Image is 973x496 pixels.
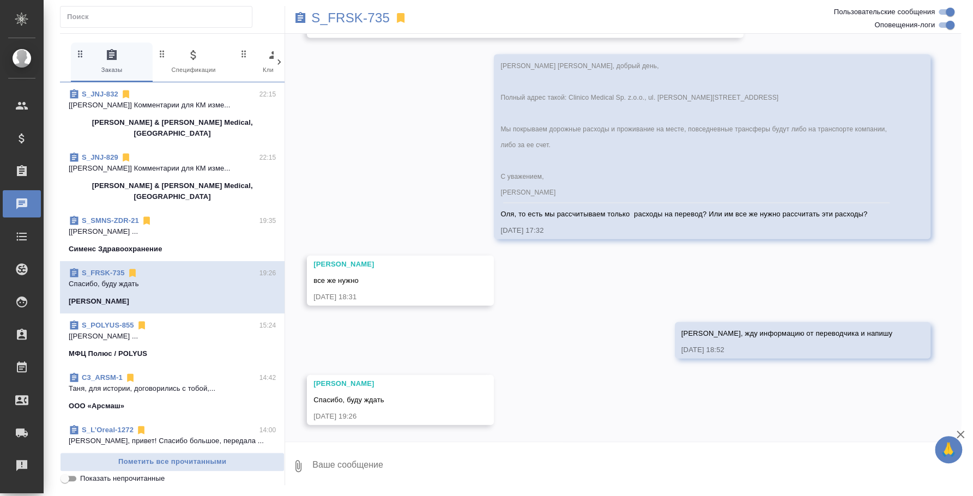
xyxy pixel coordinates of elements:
[313,276,359,285] span: все же нужно
[833,7,935,17] span: Пользовательские сообщения
[239,49,312,75] span: Клиенты
[313,292,456,303] div: [DATE] 18:31
[157,49,167,59] svg: Зажми и перетащи, чтобы поменять порядок вкладок
[500,210,867,218] span: Оля, то есть мы рассчитываем только расходы на перевод? Или им все же нужно рассчитать эти расходы?
[311,13,390,23] a: S_FRSK-735
[82,373,123,382] a: C3_ARSM-1
[259,425,276,435] p: 14:00
[82,426,134,434] a: S_L’Oreal-1272
[136,320,147,331] svg: Отписаться
[500,62,889,196] span: [PERSON_NAME] [PERSON_NAME], добрый день, Полный адрес такой: Clinico Medical Sp. z.o.o., ul. [PE...
[69,180,276,202] p: [PERSON_NAME] & [PERSON_NAME] Medical, [GEOGRAPHIC_DATA]
[259,320,276,331] p: 15:24
[69,296,129,307] p: [PERSON_NAME]
[259,372,276,383] p: 14:42
[125,372,136,383] svg: Отписаться
[69,435,276,446] p: [PERSON_NAME], привет! Спасибо большое, передала ...
[69,401,124,412] p: ООО «Арсмаш»
[60,418,285,470] div: S_L’Oreal-127214:00[PERSON_NAME], привет! Спасибо большое, передала ...ЗАО "ЛОРЕАЛЬ"
[60,146,285,209] div: S_JNJ-82922:15[[PERSON_NAME]] Комментарии для КМ изме...[PERSON_NAME] & [PERSON_NAME] Medical, [G...
[69,100,276,111] p: [[PERSON_NAME]] Комментарии для КМ изме...
[69,348,147,359] p: МФЦ Полюс / POLYUS
[141,215,152,226] svg: Отписаться
[259,215,276,226] p: 19:35
[60,313,285,366] div: S_POLYUS-85515:24[[PERSON_NAME] ...МФЦ Полюс / POLYUS
[82,90,118,98] a: S_JNJ-832
[939,438,958,461] span: 🙏
[681,344,892,355] div: [DATE] 18:52
[67,9,252,25] input: Поиск
[127,268,138,279] svg: Отписаться
[120,89,131,100] svg: Отписаться
[82,153,118,161] a: S_JNJ-829
[157,49,230,75] span: Спецификации
[239,49,249,59] svg: Зажми и перетащи, чтобы поменять порядок вкладок
[681,329,892,337] span: [PERSON_NAME], жду информацию от переводчика и напишу
[60,366,285,418] div: C3_ARSM-114:42Таня, для истории, договорились с тобой,...ООО «Арсмаш»
[60,452,285,471] button: Пометить все прочитанными
[60,261,285,313] div: S_FRSK-73519:26Спасибо, буду ждать[PERSON_NAME]
[259,268,276,279] p: 19:26
[75,49,86,59] svg: Зажми и перетащи, чтобы поменять порядок вкладок
[259,89,276,100] p: 22:15
[66,456,279,468] span: Пометить все прочитанными
[82,269,125,277] a: S_FRSK-735
[69,163,276,174] p: [[PERSON_NAME]] Комментарии для КМ изме...
[69,331,276,342] p: [[PERSON_NAME] ...
[75,49,148,75] span: Заказы
[80,473,165,484] span: Показать непрочитанные
[69,226,276,237] p: [[PERSON_NAME] ...
[500,225,892,236] div: [DATE] 17:32
[60,209,285,261] div: S_SMNS-ZDR-2119:35[[PERSON_NAME] ...Сименс Здравоохранение
[313,259,456,270] div: [PERSON_NAME]
[69,279,276,289] p: Спасибо, буду ждать
[935,436,962,463] button: 🙏
[136,425,147,435] svg: Отписаться
[69,244,162,255] p: Сименс Здравоохранение
[874,20,935,31] span: Оповещения-логи
[69,383,276,394] p: Таня, для истории, договорились с тобой,...
[313,411,456,422] div: [DATE] 19:26
[313,378,456,389] div: [PERSON_NAME]
[313,396,384,404] span: Спасибо, буду ждать
[120,152,131,163] svg: Отписаться
[60,82,285,146] div: S_JNJ-83222:15[[PERSON_NAME]] Комментарии для КМ изме...[PERSON_NAME] & [PERSON_NAME] Medical, [G...
[69,117,276,139] p: [PERSON_NAME] & [PERSON_NAME] Medical, [GEOGRAPHIC_DATA]
[259,152,276,163] p: 22:15
[82,321,134,329] a: S_POLYUS-855
[82,216,139,225] a: S_SMNS-ZDR-21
